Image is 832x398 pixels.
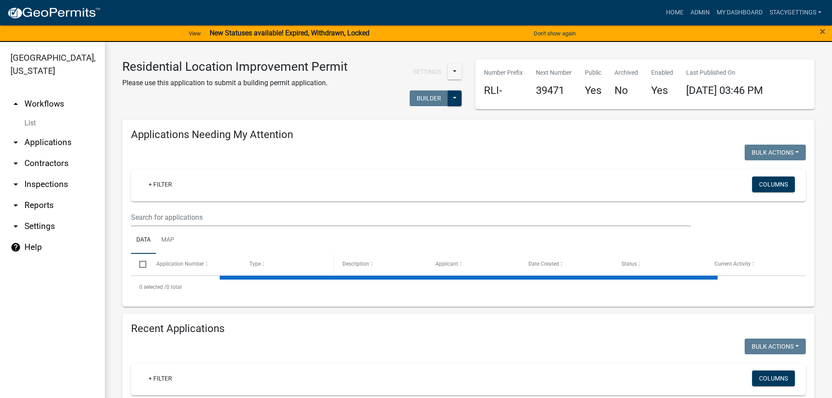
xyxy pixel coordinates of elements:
[131,208,691,226] input: Search for applications
[241,254,334,275] datatable-header-cell: Type
[484,84,523,97] h4: RLI-
[131,226,156,254] a: Data
[713,4,766,21] a: My Dashboard
[536,84,572,97] h4: 39471
[427,254,520,275] datatable-header-cell: Applicant
[706,254,799,275] datatable-header-cell: Current Activity
[520,254,613,275] datatable-header-cell: Date Created
[585,68,601,77] p: Public
[10,179,21,190] i: arrow_drop_down
[185,26,204,41] a: View
[131,128,806,141] h4: Applications Needing My Attention
[156,261,204,267] span: Application Number
[249,261,261,267] span: Type
[752,370,795,386] button: Columns
[615,84,638,97] h4: No
[615,68,638,77] p: Archived
[156,226,180,254] a: Map
[752,177,795,192] button: Columns
[131,254,148,275] datatable-header-cell: Select
[745,339,806,354] button: Bulk Actions
[131,322,806,335] h4: Recent Applications
[142,370,179,386] a: + Filter
[651,84,673,97] h4: Yes
[651,68,673,77] p: Enabled
[139,284,166,290] span: 0 selected /
[621,261,637,267] span: Status
[342,261,369,267] span: Description
[530,26,579,41] button: Don't show again
[686,84,763,97] span: [DATE] 03:46 PM
[613,254,706,275] datatable-header-cell: Status
[10,137,21,148] i: arrow_drop_down
[10,99,21,109] i: arrow_drop_up
[10,221,21,232] i: arrow_drop_down
[663,4,687,21] a: Home
[745,145,806,160] button: Bulk Actions
[715,261,751,267] span: Current Activity
[334,254,427,275] datatable-header-cell: Description
[122,78,348,88] p: Please use this application to submit a building permit application.
[435,261,458,267] span: Applicant
[210,29,369,37] strong: New Statuses available! Expired, Withdrawn, Locked
[687,4,713,21] a: Admin
[406,64,448,80] button: Settings
[148,254,241,275] datatable-header-cell: Application Number
[10,242,21,253] i: help
[820,25,825,38] span: ×
[484,68,523,77] p: Number Prefix
[820,26,825,37] button: Close
[10,158,21,169] i: arrow_drop_down
[766,4,825,21] a: StacyGettings
[410,90,448,106] button: Builder
[122,59,348,74] h3: Residential Location Improvement Permit
[686,68,763,77] p: Last Published On
[131,276,806,298] div: 0 total
[528,261,559,267] span: Date Created
[536,68,572,77] p: Next Number
[142,177,179,192] a: + Filter
[10,200,21,211] i: arrow_drop_down
[585,84,601,97] h4: Yes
